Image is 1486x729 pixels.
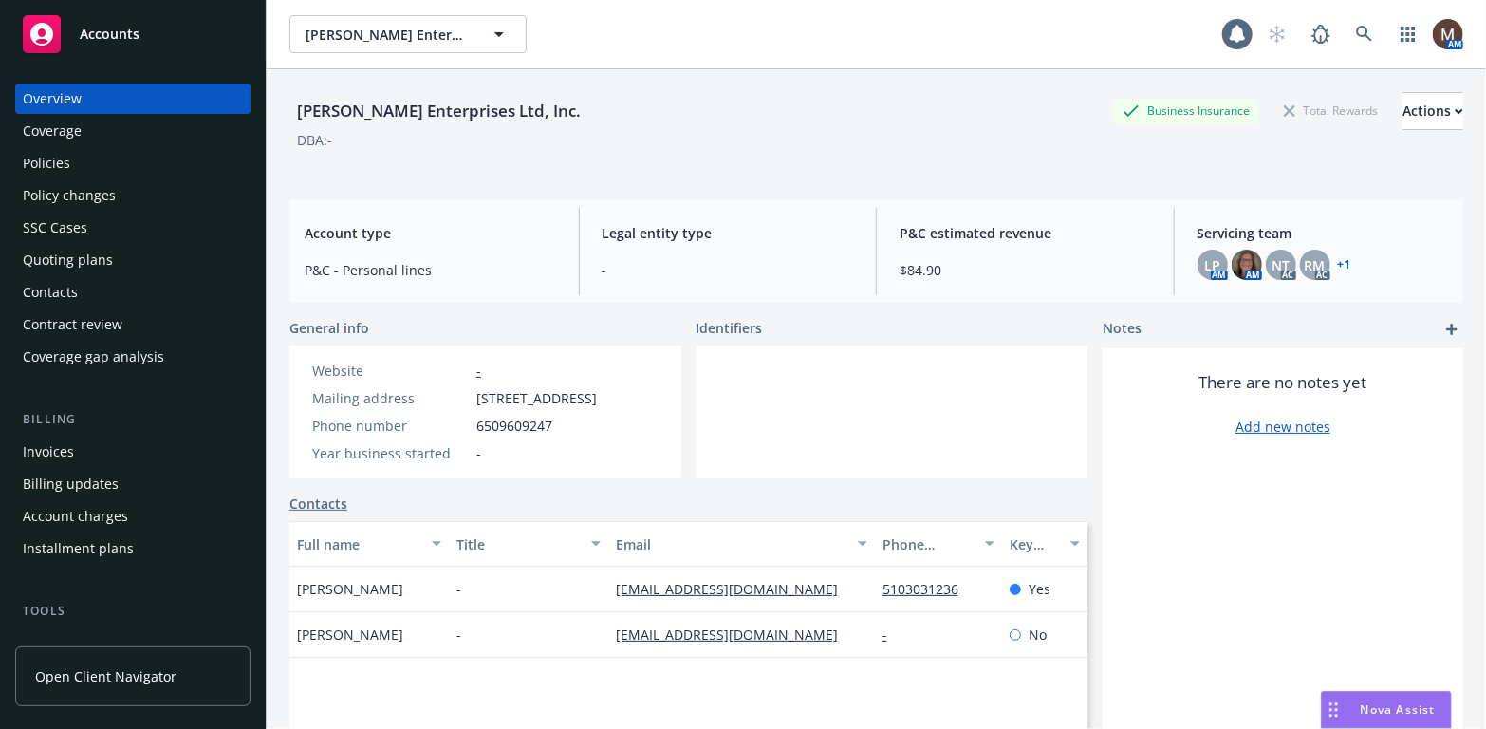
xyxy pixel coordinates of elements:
[1338,259,1351,271] a: +1
[23,277,78,308] div: Contacts
[35,666,176,686] span: Open Client Navigator
[456,625,461,645] span: -
[1232,250,1262,280] img: photo
[1029,579,1050,599] span: Yes
[697,318,763,338] span: Identifiers
[1198,223,1449,243] span: Servicing team
[312,443,469,463] div: Year business started
[15,437,251,467] a: Invoices
[306,25,470,45] span: [PERSON_NAME] Enterprises Ltd, Inc.
[900,260,1151,280] span: $84.90
[616,580,853,598] a: [EMAIL_ADDRESS][DOMAIN_NAME]
[1272,255,1290,275] span: NT
[23,501,128,532] div: Account charges
[289,494,347,514] a: Contacts
[1235,417,1330,437] a: Add new notes
[456,534,580,554] div: Title
[1302,15,1340,53] a: Report a Bug
[900,223,1151,243] span: P&C estimated revenue
[1274,99,1387,122] div: Total Rewards
[289,318,369,338] span: General info
[1002,521,1087,567] button: Key contact
[616,626,853,644] a: [EMAIL_ADDRESS][DOMAIN_NAME]
[476,362,481,380] a: -
[603,260,854,280] span: -
[23,213,87,243] div: SSC Cases
[289,99,588,123] div: [PERSON_NAME] Enterprises Ltd, Inc.
[1361,701,1436,718] span: Nova Assist
[312,416,469,436] div: Phone number
[289,521,449,567] button: Full name
[603,223,854,243] span: Legal entity type
[882,534,975,554] div: Phone number
[15,116,251,146] a: Coverage
[1389,15,1427,53] a: Switch app
[289,15,527,53] button: [PERSON_NAME] Enterprises Ltd, Inc.
[23,180,116,211] div: Policy changes
[297,130,332,150] div: DBA: -
[23,245,113,275] div: Quoting plans
[15,148,251,178] a: Policies
[15,213,251,243] a: SSC Cases
[23,309,122,340] div: Contract review
[1029,625,1047,645] span: No
[23,84,82,114] div: Overview
[1305,255,1326,275] span: RM
[15,410,251,429] div: Billing
[15,180,251,211] a: Policy changes
[23,533,134,564] div: Installment plans
[312,388,469,408] div: Mailing address
[305,223,556,243] span: Account type
[15,8,251,61] a: Accounts
[312,361,469,381] div: Website
[23,469,119,499] div: Billing updates
[875,521,1003,567] button: Phone number
[1010,534,1059,554] div: Key contact
[15,342,251,372] a: Coverage gap analysis
[1346,15,1384,53] a: Search
[476,416,552,436] span: 6509609247
[15,628,251,659] a: Manage files
[297,534,420,554] div: Full name
[23,148,70,178] div: Policies
[882,580,974,598] a: 5103031236
[23,116,82,146] div: Coverage
[1433,19,1463,49] img: photo
[1103,318,1142,341] span: Notes
[15,602,251,621] div: Tools
[1440,318,1463,341] a: add
[882,626,902,644] a: -
[23,437,74,467] div: Invoices
[297,625,403,645] span: [PERSON_NAME]
[15,469,251,499] a: Billing updates
[15,309,251,340] a: Contract review
[15,245,251,275] a: Quoting plans
[15,533,251,564] a: Installment plans
[1402,92,1463,130] button: Actions
[476,388,597,408] span: [STREET_ADDRESS]
[1322,692,1346,728] div: Drag to move
[1258,15,1296,53] a: Start snowing
[305,260,556,280] span: P&C - Personal lines
[1321,691,1452,729] button: Nova Assist
[449,521,608,567] button: Title
[23,342,164,372] div: Coverage gap analysis
[15,501,251,532] a: Account charges
[23,628,103,659] div: Manage files
[15,277,251,308] a: Contacts
[80,27,139,42] span: Accounts
[15,84,251,114] a: Overview
[456,579,461,599] span: -
[616,534,845,554] div: Email
[1402,93,1463,129] div: Actions
[1113,99,1259,122] div: Business Insurance
[476,443,481,463] span: -
[1204,255,1220,275] span: LP
[1199,371,1367,394] span: There are no notes yet
[608,521,874,567] button: Email
[297,579,403,599] span: [PERSON_NAME]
